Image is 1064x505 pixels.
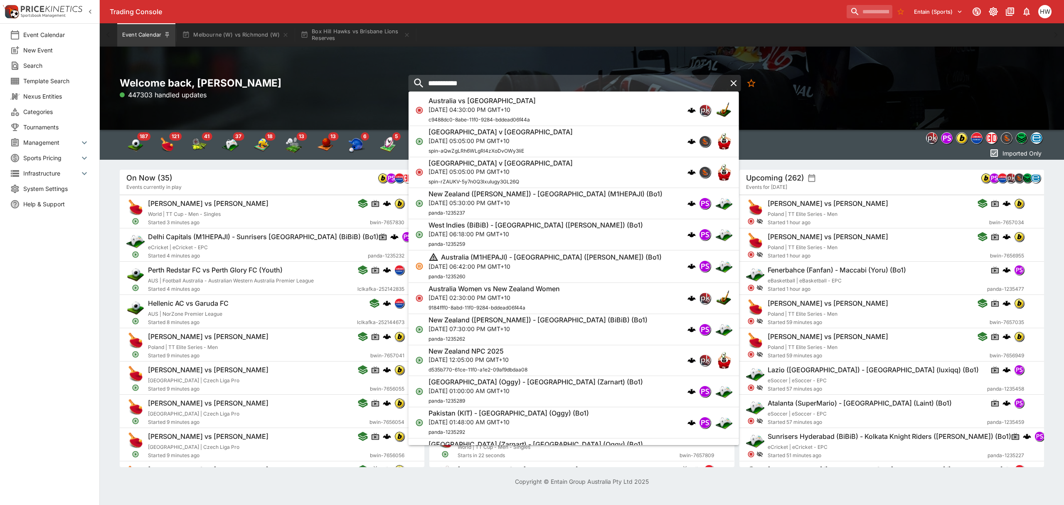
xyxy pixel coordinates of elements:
div: pandascore [1014,265,1024,275]
img: logo-cerberus.svg [1023,432,1031,441]
svg: Closed [747,284,755,292]
svg: Closed [747,251,755,258]
img: table_tennis [159,136,175,153]
h5: Upcoming (262) [746,173,804,183]
div: cerberus [383,199,391,208]
img: logo-cerberus.svg [687,137,696,146]
span: eCricket | eCricket - EPC [148,244,208,250]
svg: Open [132,218,139,225]
h6: [GEOGRAPHIC_DATA] v [GEOGRAPHIC_DATA] [429,159,573,168]
img: logo-cerberus.svg [1002,266,1011,274]
img: logo-cerberus.svg [687,262,696,270]
span: panda-1235227 [988,451,1024,460]
img: logo-cerberus.svg [1002,233,1011,241]
img: bwin.png [395,332,404,341]
span: Tournaments [23,123,89,131]
div: pandascore [699,198,711,209]
button: Select Tenant [909,5,968,18]
svg: Hidden [756,218,763,225]
span: bwin-7657041 [370,352,404,360]
img: lclkafka.png [971,133,982,144]
img: lclkafka.png [1015,465,1024,474]
h6: West Indies (BiBiB) - [GEOGRAPHIC_DATA] ([PERSON_NAME]) (Bo1) [429,221,643,230]
img: logo-cerberus.svg [1002,332,1011,341]
h6: Lazio ([GEOGRAPHIC_DATA]) - [GEOGRAPHIC_DATA] (luxiqq) (Bo1) [768,366,979,374]
h6: [PERSON_NAME] vs [PERSON_NAME] [148,366,268,374]
span: Started 3 minutes ago [148,218,370,227]
div: pricekinetics [699,104,711,116]
img: esports.png [716,195,732,212]
span: Management [23,138,79,147]
div: lclkafka [394,173,404,183]
div: Esports [222,136,239,153]
img: pandascore.png [699,198,710,209]
span: System Settings [23,184,89,193]
span: panda-1235477 [987,285,1024,293]
img: table_tennis.png [746,332,764,350]
img: sportingsolutions.jpeg [1015,173,1024,183]
img: esports [222,136,239,153]
img: table_tennis.png [126,431,145,450]
img: logo-cerberus.svg [390,233,399,241]
img: esports.png [746,265,764,283]
img: bwin.png [1015,332,1024,341]
span: bwin-7656055 [370,385,404,393]
img: pandascore.png [1035,432,1044,441]
img: sportingsolutions.jpeg [1001,133,1012,144]
img: logo-cerberus.svg [383,299,391,307]
img: logo-cerberus.svg [687,387,696,396]
img: esports.png [746,398,764,416]
h6: [PERSON_NAME] vs [PERSON_NAME] [768,233,888,241]
div: cerberus [1002,233,1011,241]
svg: Open [415,137,424,146]
span: bwin-7657830 [370,218,404,227]
img: pandascore.png [699,261,710,272]
div: sportingsolutions [1014,173,1024,183]
div: Soccer [127,136,144,153]
img: volleyball [254,136,270,153]
h6: [GEOGRAPHIC_DATA] v [GEOGRAPHIC_DATA] [429,128,573,136]
span: 5 [392,132,401,141]
img: nrl.png [1016,133,1027,144]
img: soccer [127,136,144,153]
img: bwin.png [395,432,404,441]
div: cerberus [687,137,696,146]
img: bwin.png [956,133,967,144]
img: lclkafka.png [395,265,404,275]
button: Notifications [1019,4,1034,19]
div: cerberus [687,168,696,176]
img: PriceKinetics Logo [2,3,19,20]
span: 37 [233,132,244,141]
img: lclkafka.png [395,173,404,183]
img: betradar.png [1031,133,1042,144]
img: soccer.png [126,265,145,283]
h6: Delhi Capitals (M1HEPAJI) - Sunrisers [GEOGRAPHIC_DATA] (BiBiB) (Bo1) [148,233,379,241]
div: Volleyball [254,136,270,153]
h6: [PERSON_NAME] vs [PERSON_NAME] [148,465,268,474]
img: pandascore.png [941,133,952,144]
img: sportingsolutions.jpeg [699,167,710,178]
button: Box Hill Hawks vs Brisbane Lions Reserves [296,23,415,47]
span: 6 [361,132,369,141]
span: 13 [328,132,338,141]
div: Trading Console [110,7,843,16]
span: 187 [137,132,150,141]
h6: [PERSON_NAME] vs [PERSON_NAME] [458,465,578,474]
img: table_tennis.png [746,232,764,250]
img: lclkafka.png [704,465,714,474]
img: table_tennis.png [126,198,145,217]
h6: Fenerbahce (Fanfan) - Maccabi (Yoru) (Bo1) [768,266,906,275]
div: Badminton [285,136,302,153]
img: table_tennis.png [126,365,145,383]
img: esports.png [716,321,732,338]
span: panda-1235232 [368,252,404,260]
div: championdata [986,132,997,144]
img: logo-cerberus.svg [687,199,696,208]
p: [DATE] 05:05:00 PM GMT+10 [429,136,573,145]
img: bwin.png [395,399,404,408]
div: pricekinetics [926,132,938,144]
div: cerberus [687,262,696,270]
img: logo-cerberus.svg [1002,199,1011,208]
span: panda-1235237 [429,210,465,216]
div: sportingsolutions [1001,132,1012,144]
